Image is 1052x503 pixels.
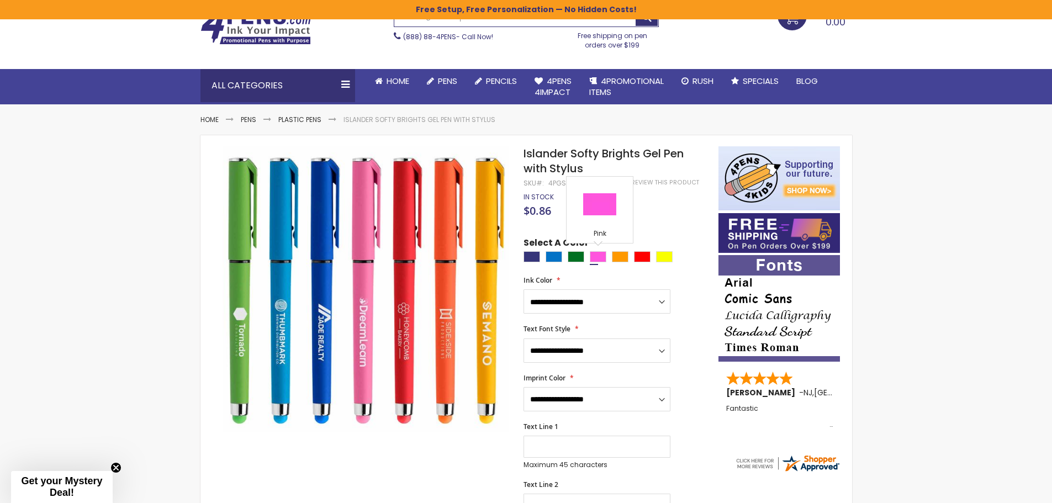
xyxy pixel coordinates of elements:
span: Ink Color [524,276,552,285]
a: Rush [673,69,722,93]
div: Availability [524,193,554,202]
div: 4PGS-AGP [548,179,583,188]
span: Text Line 2 [524,480,558,489]
span: $0.86 [524,203,551,218]
a: (888) 88-4PENS [403,32,456,41]
a: Pens [418,69,466,93]
span: Pens [438,75,457,87]
a: 4Pens4impact [526,69,580,105]
div: Fantastic [726,405,833,428]
span: [PERSON_NAME] [726,387,799,398]
div: All Categories [200,69,355,102]
a: 4pens.com certificate URL [734,466,840,475]
span: Rush [692,75,713,87]
span: In stock [524,192,554,202]
span: Islander Softy Brights Gel Pen with Stylus [524,146,684,176]
span: [GEOGRAPHIC_DATA] [814,387,895,398]
span: Pencils [486,75,517,87]
a: Specials [722,69,787,93]
button: Close teaser [110,462,121,473]
a: Plastic Pens [278,115,321,124]
div: Free shipping on pen orders over $199 [566,27,659,49]
span: 0.00 [826,15,845,29]
a: Home [200,115,219,124]
img: 4pens 4 kids [718,146,840,210]
span: Imprint Color [524,373,565,383]
div: Pink [590,251,606,262]
a: Pens [241,115,256,124]
a: 4PROMOTIONALITEMS [580,69,673,105]
a: Pencils [466,69,526,93]
span: 4Pens 4impact [535,75,572,98]
div: Royal Blue [524,251,540,262]
img: Islander Softy Brights Gel Pen with Stylus [223,145,509,432]
div: Pink [569,229,630,240]
span: NJ [803,387,812,398]
p: Maximum 45 characters [524,460,670,469]
div: Yellow [656,251,673,262]
strong: SKU [524,178,544,188]
div: Red [634,251,651,262]
span: - , [799,387,895,398]
a: Blog [787,69,827,93]
a: Home [366,69,418,93]
div: Get your Mystery Deal!Close teaser [11,471,113,503]
span: Blog [796,75,818,87]
img: Free shipping on orders over $199 [718,213,840,253]
img: font-personalization-examples [718,255,840,362]
span: Select A Color [524,237,589,252]
div: Green [568,251,584,262]
span: Home [387,75,409,87]
div: Blue Light [546,251,562,262]
img: 4Pens Custom Pens and Promotional Products [200,9,311,45]
span: Specials [743,75,779,87]
li: Islander Softy Brights Gel Pen with Stylus [343,115,495,124]
span: 4PROMOTIONAL ITEMS [589,75,664,98]
a: Be the first to review this product [583,178,699,187]
span: Text Font Style [524,324,570,333]
div: Orange [612,251,628,262]
img: 4pens.com widget logo [734,453,840,473]
span: - Call Now! [403,32,493,41]
span: Text Line 1 [524,422,558,431]
span: Get your Mystery Deal! [21,475,102,498]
